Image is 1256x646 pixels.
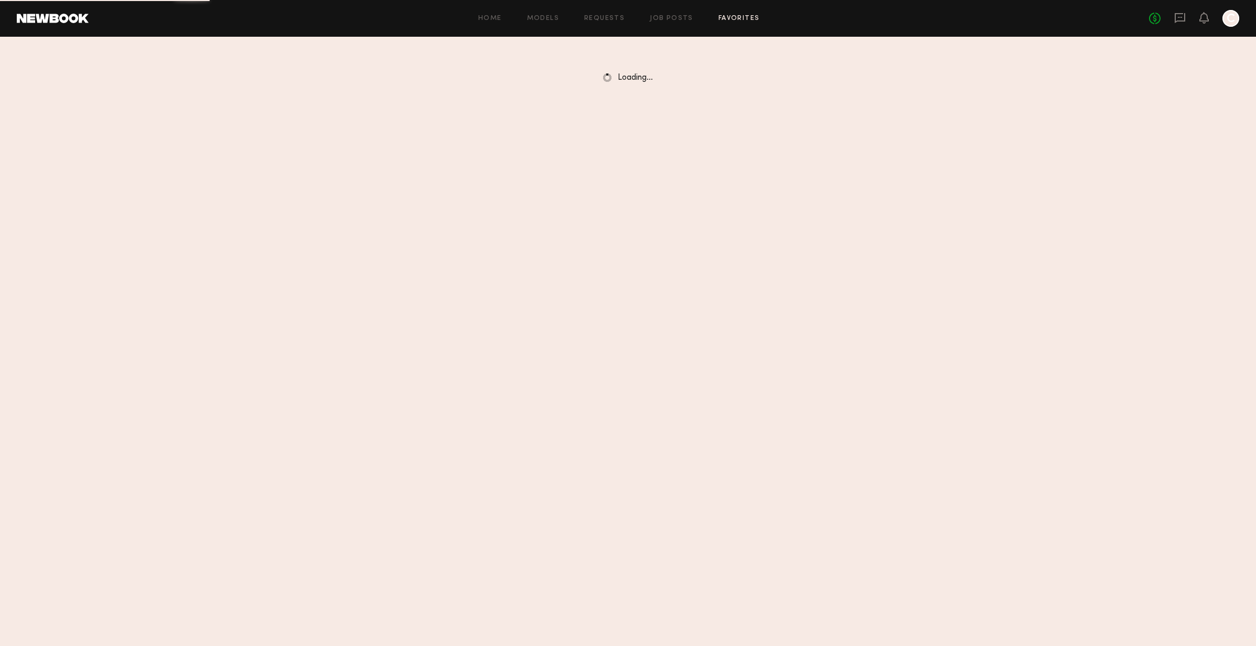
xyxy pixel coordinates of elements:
a: Home [478,15,502,22]
a: Favorites [718,15,760,22]
a: Requests [584,15,625,22]
span: Loading… [618,73,653,82]
a: Job Posts [650,15,693,22]
a: Models [527,15,559,22]
a: C [1222,10,1239,27]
